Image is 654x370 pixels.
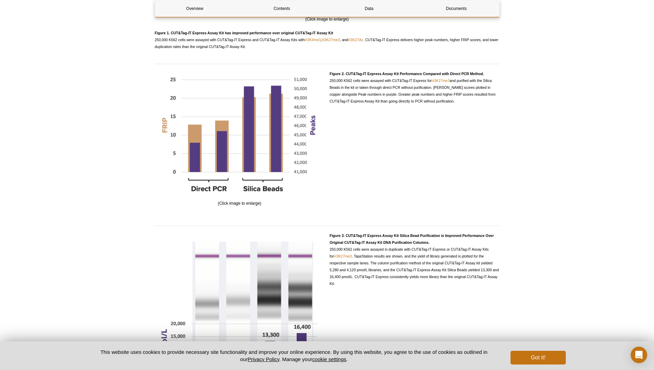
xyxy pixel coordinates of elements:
a: H3K27me3 [334,254,352,258]
a: Overview [155,0,234,17]
div: Open Intercom Messenger [631,347,647,363]
a: Documents [417,0,496,17]
div: (Click image to enlarge) [155,70,325,207]
a: Data [330,0,409,17]
a: Contents [242,0,322,17]
button: cookie settings [312,356,346,362]
a: Privacy Policy [248,356,279,362]
span: 250,000 K562 cells were assayed with CUT&Tag-IT Express and CUT&Tag-IT Assay Kits with , , and . ... [155,31,498,49]
p: This website uses cookies to provide necessary site functionality and improve your online experie... [89,348,500,363]
strong: Figure 3. CUT&Tag-IT Express Assay Kit Silica Bead Purification is Improved Performance Over Orig... [330,234,494,244]
strong: Figure 1. CUT&Tag-IT Express Assay Kit has improved performance over original CUT&Tag-IT Assay Kit [155,31,333,35]
button: Got it! [510,351,565,365]
img: CUT&Tag-IT Express Assay Kit Performance [155,70,325,198]
a: H3K27me3 [432,79,450,83]
a: H3K27Ac [348,38,363,42]
a: H3K4me3 [305,38,321,42]
strong: Figure 2. CUT&Tag-IT Express Assay Kit Performance Compared with Direct PCR Method. [330,72,484,76]
a: H3K27me3 [322,38,340,42]
span: 250,000 K562 cells were assayed in duplicate with CUT&Tag-IT Express or CUT&Tag-IT Assay Kits for... [330,234,499,286]
span: 250,000 K562 cells were assayed with CUT&Tag-IT Express for and purified with the Silica Beads in... [330,72,495,103]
